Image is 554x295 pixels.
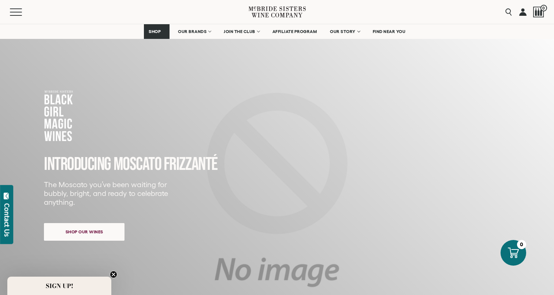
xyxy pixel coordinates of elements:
[3,203,11,237] div: Contact Us
[325,24,364,39] a: OUR STORY
[46,281,73,290] span: SIGN UP!
[7,277,111,295] div: SIGN UP!Close teaser
[268,24,322,39] a: AFFILIATE PROGRAM
[219,24,264,39] a: JOIN THE CLUB
[10,8,36,16] button: Mobile Menu Trigger
[368,24,410,39] a: FIND NEAR YOU
[517,240,526,249] div: 0
[144,24,170,39] a: SHOP
[330,29,356,34] span: OUR STORY
[178,29,207,34] span: OUR BRANDS
[110,271,117,278] button: Close teaser
[114,153,161,175] span: MOSCATO
[164,153,217,175] span: FRIZZANTé
[272,29,317,34] span: AFFILIATE PROGRAM
[53,225,116,239] span: Shop our wines
[44,223,124,241] a: Shop our wines
[373,29,406,34] span: FIND NEAR YOU
[149,29,161,34] span: SHOP
[540,5,547,11] span: 0
[224,29,255,34] span: JOIN THE CLUB
[44,180,173,207] p: The Moscato you’ve been waiting for bubbly, bright, and ready to celebrate anything.
[173,24,215,39] a: OUR BRANDS
[44,153,111,175] span: INTRODUCING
